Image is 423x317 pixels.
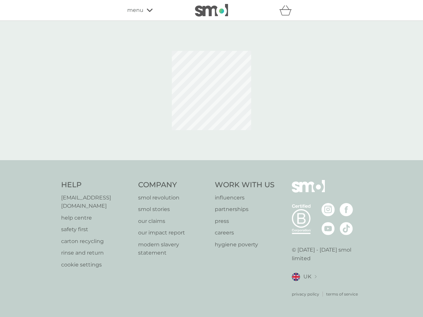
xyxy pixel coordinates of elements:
a: privacy policy [292,291,319,297]
a: our claims [138,217,209,226]
a: our impact report [138,229,209,237]
img: visit the smol Youtube page [322,222,335,235]
img: visit the smol Instagram page [322,203,335,216]
img: smol [195,4,228,17]
a: careers [215,229,275,237]
img: visit the smol Facebook page [340,203,353,216]
a: partnerships [215,205,275,214]
a: [EMAIL_ADDRESS][DOMAIN_NAME] [61,194,132,210]
a: press [215,217,275,226]
img: smol [292,180,325,202]
h4: Company [138,180,209,190]
p: © [DATE] - [DATE] smol limited [292,246,362,263]
a: hygiene poverty [215,240,275,249]
a: smol stories [138,205,209,214]
img: UK flag [292,273,300,281]
h4: Help [61,180,132,190]
a: smol revolution [138,194,209,202]
div: basket [279,4,296,17]
img: visit the smol Tiktok page [340,222,353,235]
a: help centre [61,214,132,222]
span: UK [303,272,311,281]
h4: Work With Us [215,180,275,190]
a: influencers [215,194,275,202]
img: select a new location [315,275,317,279]
a: modern slavery statement [138,240,209,257]
a: carton recycling [61,237,132,246]
a: rinse and return [61,249,132,257]
a: terms of service [326,291,358,297]
span: menu [127,6,143,15]
a: safety first [61,225,132,234]
a: cookie settings [61,261,132,269]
